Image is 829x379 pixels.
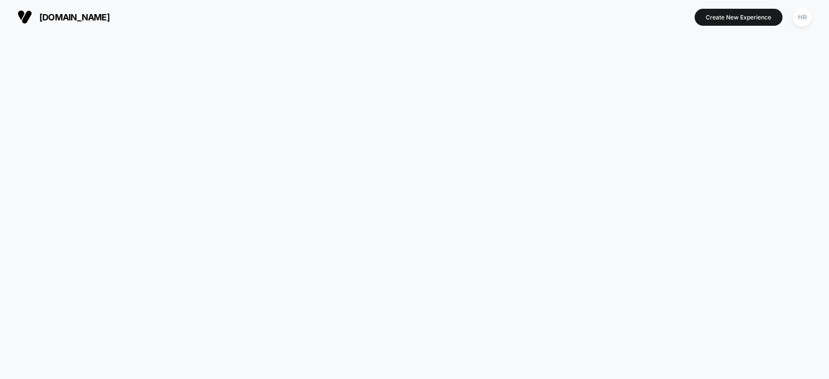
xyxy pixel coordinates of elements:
img: Visually logo [17,10,32,24]
button: Create New Experience [694,9,782,26]
button: HR [790,7,814,27]
span: [DOMAIN_NAME] [39,12,110,22]
button: [DOMAIN_NAME] [15,9,113,25]
div: HR [793,8,812,27]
